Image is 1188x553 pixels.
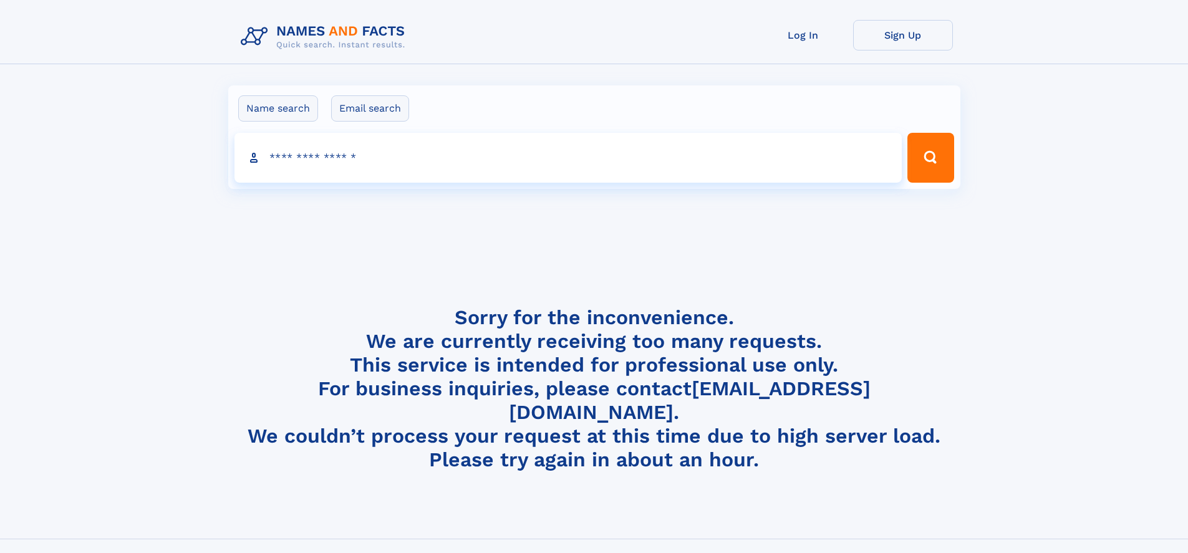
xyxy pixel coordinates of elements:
[236,305,953,472] h4: Sorry for the inconvenience. We are currently receiving too many requests. This service is intend...
[753,20,853,50] a: Log In
[331,95,409,122] label: Email search
[234,133,902,183] input: search input
[238,95,318,122] label: Name search
[236,20,415,54] img: Logo Names and Facts
[853,20,953,50] a: Sign Up
[907,133,954,183] button: Search Button
[509,377,871,424] a: [EMAIL_ADDRESS][DOMAIN_NAME]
